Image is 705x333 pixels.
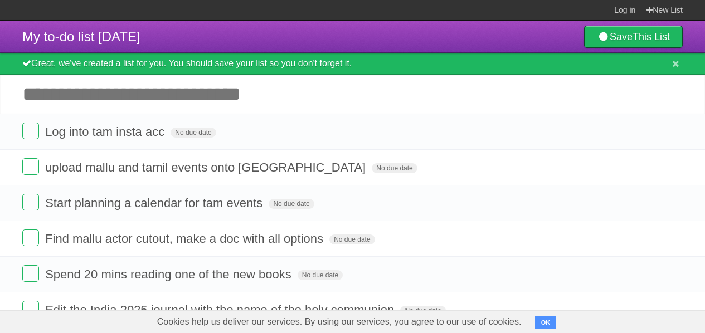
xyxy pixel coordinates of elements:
[400,306,445,316] span: No due date
[22,229,39,246] label: Done
[45,125,167,139] span: Log into tam insta acc
[372,163,417,173] span: No due date
[22,158,39,175] label: Done
[171,128,216,138] span: No due date
[45,160,368,174] span: upload mallu and tamil events onto [GEOGRAPHIC_DATA]
[22,123,39,139] label: Done
[298,270,343,280] span: No due date
[22,29,140,44] span: My to-do list [DATE]
[584,26,683,48] a: SaveThis List
[22,265,39,282] label: Done
[146,311,533,333] span: Cookies help us deliver our services. By using our services, you agree to our use of cookies.
[22,194,39,210] label: Done
[45,303,397,317] span: Edit the India 2025 journal with the name of the holy communion
[535,316,557,329] button: OK
[633,31,670,42] b: This List
[45,267,294,281] span: Spend 20 mins reading one of the new books
[269,199,314,209] span: No due date
[45,232,326,246] span: Find mallu actor cutout, make a doc with all options
[329,234,375,244] span: No due date
[22,301,39,317] label: Done
[45,196,265,210] span: Start planning a calendar for tam events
